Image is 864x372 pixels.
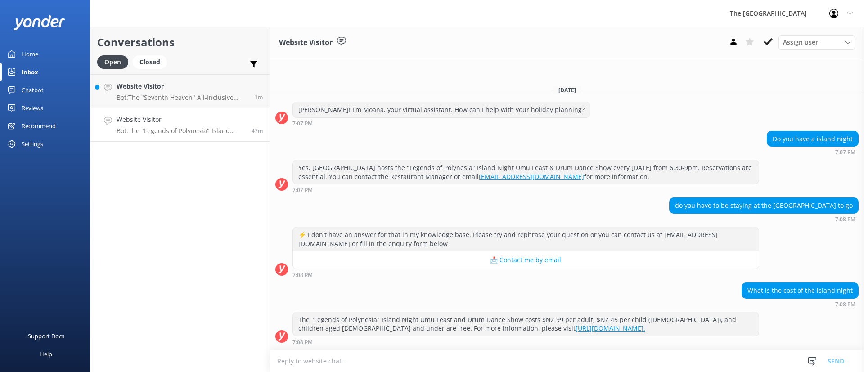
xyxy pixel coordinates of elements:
[293,251,759,269] button: 📩 Contact me by email
[22,81,44,99] div: Chatbot
[252,127,263,134] span: Aug 22 2025 07:08pm (UTC -10:00) Pacific/Honolulu
[133,57,171,67] a: Closed
[783,37,818,47] span: Assign user
[553,86,581,94] span: [DATE]
[292,120,590,126] div: Aug 22 2025 07:07pm (UTC -10:00) Pacific/Honolulu
[40,345,52,363] div: Help
[670,198,858,213] div: do you have to be staying at the [GEOGRAPHIC_DATA] to go
[90,74,270,108] a: Website VisitorBot:The "Seventh Heaven" All-Inclusive Wedding Package includes a beautiful tropic...
[22,63,38,81] div: Inbox
[117,127,245,135] p: Bot: The "Legends of Polynesia" Island Night Umu Feast and Drum Dance Show costs $NZ 99 per adult...
[292,273,313,278] strong: 7:08 PM
[292,272,759,278] div: Aug 22 2025 07:08pm (UTC -10:00) Pacific/Honolulu
[293,312,759,336] div: The "Legends of Polynesia" Island Night Umu Feast and Drum Dance Show costs $NZ 99 per adult, $NZ...
[97,34,263,51] h2: Conversations
[13,15,65,30] img: yonder-white-logo.png
[22,135,43,153] div: Settings
[292,187,759,193] div: Aug 22 2025 07:07pm (UTC -10:00) Pacific/Honolulu
[292,121,313,126] strong: 7:07 PM
[255,93,263,101] span: Aug 22 2025 07:55pm (UTC -10:00) Pacific/Honolulu
[90,108,270,142] a: Website VisitorBot:The "Legends of Polynesia" Island Night Umu Feast and Drum Dance Show costs $N...
[22,117,56,135] div: Recommend
[742,301,859,307] div: Aug 22 2025 07:08pm (UTC -10:00) Pacific/Honolulu
[117,115,245,125] h4: Website Visitor
[835,302,855,307] strong: 7:08 PM
[97,57,133,67] a: Open
[117,81,248,91] h4: Website Visitor
[292,340,313,345] strong: 7:08 PM
[742,283,858,298] div: What is the cost of the island night
[479,172,584,181] a: [EMAIL_ADDRESS][DOMAIN_NAME]
[576,324,645,332] a: [URL][DOMAIN_NAME].
[97,55,128,69] div: Open
[767,131,858,147] div: Do you have a island night
[22,45,38,63] div: Home
[778,35,855,49] div: Assign User
[293,227,759,251] div: ⚡ I don't have an answer for that in my knowledge base. Please try and rephrase your question or ...
[669,216,859,222] div: Aug 22 2025 07:08pm (UTC -10:00) Pacific/Honolulu
[835,217,855,222] strong: 7:08 PM
[279,37,333,49] h3: Website Visitor
[117,94,248,102] p: Bot: The "Seventh Heaven" All-Inclusive Wedding Package includes a beautiful tropical island beac...
[22,99,43,117] div: Reviews
[292,339,759,345] div: Aug 22 2025 07:08pm (UTC -10:00) Pacific/Honolulu
[28,327,64,345] div: Support Docs
[292,188,313,193] strong: 7:07 PM
[767,149,859,155] div: Aug 22 2025 07:07pm (UTC -10:00) Pacific/Honolulu
[293,160,759,184] div: Yes, [GEOGRAPHIC_DATA] hosts the "Legends of Polynesia" Island Night Umu Feast & Drum Dance Show ...
[133,55,167,69] div: Closed
[835,150,855,155] strong: 7:07 PM
[293,102,590,117] div: [PERSON_NAME]! I'm Moana, your virtual assistant. How can I help with your holiday planning?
